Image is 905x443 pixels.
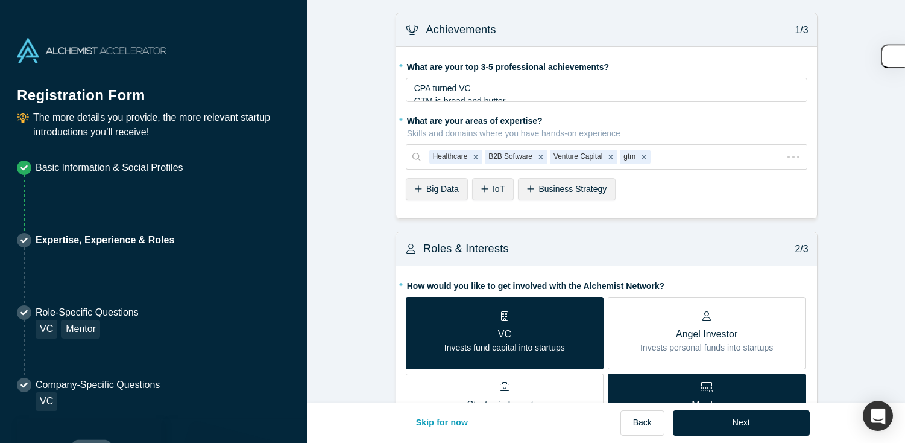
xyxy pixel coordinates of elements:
[620,410,664,436] button: Back
[36,320,57,339] div: VC
[36,161,183,175] p: Basic Information & Social Profiles
[604,150,617,164] div: Remove Venture Capital
[550,150,604,164] div: Venture Capital
[406,57,807,74] label: What are your top 3-5 professional achievements?
[415,398,594,412] p: Strategic Investor
[617,398,796,412] p: Mentor
[538,184,607,194] span: Business Strategy
[472,178,514,200] div: IoT
[469,150,482,164] div: Remove Healthcare
[406,178,468,200] div: Big Data
[36,305,139,320] p: Role-Specific Questions
[17,72,291,106] h1: Registration Form
[414,96,506,106] span: GTM is bread and butter
[429,150,470,164] div: Healthcare
[406,110,807,140] label: What are your areas of expertise?
[426,184,459,194] span: Big Data
[403,410,481,436] button: Skip for now
[789,242,809,257] p: 2/3
[620,150,637,164] div: gtm
[414,83,471,93] span: CPA turned VC
[36,378,160,392] p: Company-Specific Questions
[673,410,810,436] button: Next
[493,184,505,194] span: IoT
[444,342,565,354] p: Invests fund capital into startups
[406,78,807,102] div: rdw-wrapper
[407,127,807,140] p: Skills and domains where you have hands-on experience
[485,150,534,164] div: B2B Software
[406,276,807,293] label: How would you like to get involved with the Alchemist Network?
[640,342,773,354] p: Invests personal funds into startups
[534,150,547,164] div: Remove B2B Software
[518,178,616,200] div: Business Strategy
[17,38,166,63] img: Alchemist Accelerator Logo
[33,110,291,139] p: The more details you provide, the more relevant startup introductions you’ll receive!
[637,150,651,164] div: Remove gtm
[426,22,496,38] h3: Achievements
[36,233,174,247] p: Expertise, Experience & Roles
[414,82,799,106] div: rdw-editor
[789,23,809,37] p: 1/3
[423,241,509,257] h3: Roles & Interests
[61,320,100,339] div: Mentor
[36,392,57,411] div: VC
[444,327,565,342] p: VC
[640,327,773,342] p: Angel Investor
